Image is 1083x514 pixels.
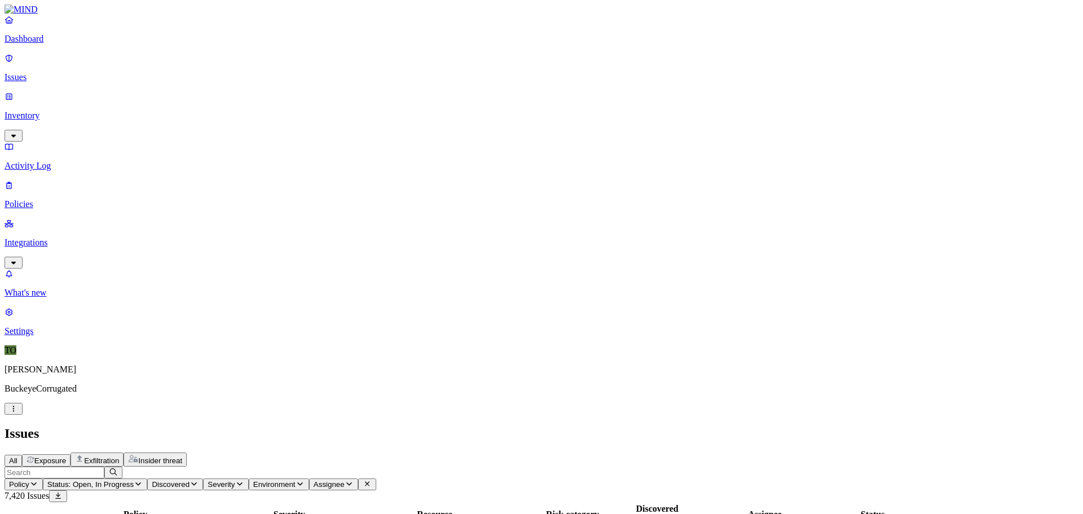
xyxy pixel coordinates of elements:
[5,467,104,478] input: Search
[5,5,38,15] img: MIND
[612,504,702,514] div: Discovered
[253,480,296,489] span: Environment
[5,307,1078,336] a: Settings
[84,456,119,465] span: Exfiltration
[5,111,1078,121] p: Inventory
[5,72,1078,82] p: Issues
[9,456,17,465] span: All
[9,480,29,489] span: Policy
[5,238,1078,248] p: Integrations
[5,161,1078,171] p: Activity Log
[5,384,1078,394] p: BuckeyeCorrugated
[5,326,1078,336] p: Settings
[5,491,49,500] span: 7,420 Issues
[5,199,1078,209] p: Policies
[47,480,134,489] span: Status: Open, In Progress
[5,364,1078,375] p: [PERSON_NAME]
[5,269,1078,298] a: What's new
[5,180,1078,209] a: Policies
[5,288,1078,298] p: What's new
[208,480,235,489] span: Severity
[5,15,1078,44] a: Dashboard
[314,480,345,489] span: Assignee
[5,345,16,355] span: TO
[138,456,182,465] span: Insider threat
[152,480,190,489] span: Discovered
[5,34,1078,44] p: Dashboard
[5,5,1078,15] a: MIND
[5,53,1078,82] a: Issues
[5,91,1078,140] a: Inventory
[5,426,1078,441] h2: Issues
[5,218,1078,267] a: Integrations
[34,456,66,465] span: Exposure
[5,142,1078,171] a: Activity Log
